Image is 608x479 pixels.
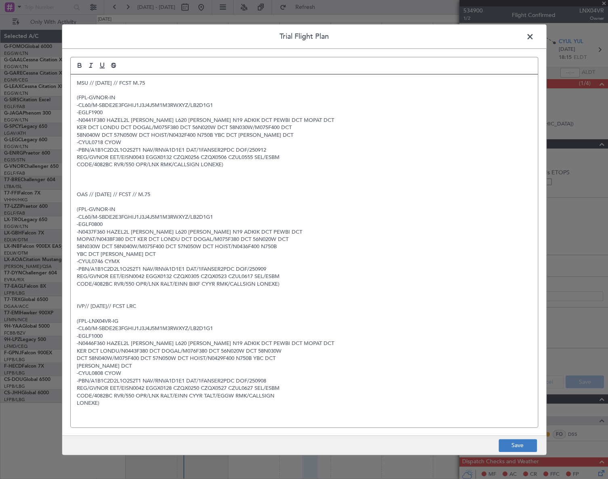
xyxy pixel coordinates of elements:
[77,303,532,310] p: IVP// [DATE]// FCST LRC
[77,266,532,273] p: -PBN/A1B1C2D2L1O2S2T1 NAV/RNVA1D1E1 DAT/1FANSER2PDC DOF/250909
[77,221,532,228] p: -EGLF0800
[77,280,532,288] p: CODE/4082BC RVR/550 OPR/LNX RALT/EINN BIKF CYYR RMK/CALLSIGN LONEXE)
[77,146,532,153] p: -PBN/A1B1C2D2L1O2S2T1 NAV/RNVA1D1E1 DAT/1FANSER2PDC DOF/250912
[77,258,532,265] p: -CYUL0746 CYMX
[77,273,532,280] p: REG/GVNOR EET/EISN0042 EGGX0132 CZQX0305 CZQX0523 CZUL0617 SEL/ESBM
[77,392,532,399] p: CODE/4082BC RVR/550 OPR/LNX RALT/EINN CYYR TALT/EGGW RMK/CALLSIGN
[77,236,532,243] p: MOPAT/N0438F380 DCT KER DCT LONDU DCT DOGAL/M075F380 DCT 56N020W DCT
[77,385,532,392] p: REG/GVNOR EET/EISN0042 EGGX0128 CZQX0250 CZQX0527 CZUL0627 SEL/ESBM
[77,347,532,355] p: KER DCT LONDU/N0443F380 DCT DOGAL/M076F380 DCT 56N020W DCT 58N030W
[77,154,532,161] p: REG/GVNOR EET/EISN0043 EGGX0132 CZQX0256 CZQX0506 CZUL0555 SEL/ESBM
[77,362,532,370] p: [PERSON_NAME] DCT
[77,251,532,258] p: YBC DCT [PERSON_NAME] DCT
[77,325,532,332] p: -CL60/M-SBDE2E3FGHIJ1J3J4J5M1M3RWXYZ/LB2D1G1
[77,206,532,213] p: (FPL-GVNOR-IN
[77,318,532,325] p: (FPL-LNX04VR-IG
[77,228,532,235] p: -N0437F360 HAZEL2L [PERSON_NAME] L620 [PERSON_NAME] N19 ADKIK DCT PEWBI DCT
[77,340,532,347] p: -N0446F360 HAZEL2L [PERSON_NAME] L620 [PERSON_NAME] N19 ADKIK DCT PEWBI DCT MOPAT DCT
[77,161,532,168] p: CODE/4082BC RVR/550 OPR/LNX RMK/CALLSIGN LONEXE)
[77,355,532,362] p: DCT 58N040W/M075F400 DCT 57N050W DCT HOIST/N0429F400 N750B YBC DCT
[77,377,532,384] p: -PBN/A1B1C2D2L1O2S2T1 NAV/RNVA1D1E1 DAT/1FANSER2PDC DOF/250908
[77,191,532,198] p: OAS // [DATE] // FCST // M.75
[77,243,532,250] p: 58N030W DCT 58N040W/M075F400 DCT 57N050W DCT HOIST/N0436F400 N750B
[77,370,532,377] p: -CYUL0808 CYOW
[77,213,532,221] p: -CL60/M-SBDE2E3FGHIJ1J3J4J5M1M3RWXYZ/LB2D1G1
[77,333,532,340] p: -EGLF1000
